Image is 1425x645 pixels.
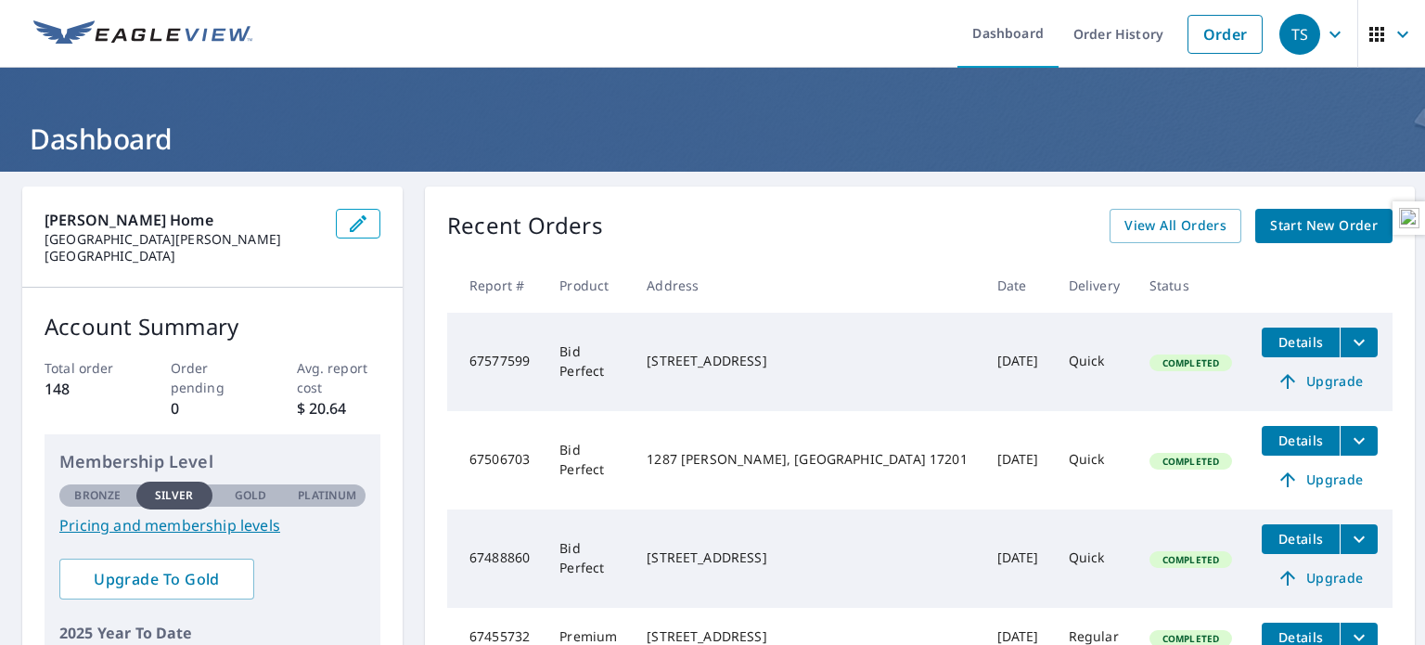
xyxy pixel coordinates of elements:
[1054,313,1135,411] td: Quick
[1340,524,1378,554] button: filesDropdownBtn-67488860
[59,514,366,536] a: Pricing and membership levels
[1124,214,1226,238] span: View All Orders
[447,313,545,411] td: 67577599
[45,358,129,378] p: Total order
[1262,426,1340,456] button: detailsBtn-67506703
[59,449,366,474] p: Membership Level
[45,209,321,231] p: [PERSON_NAME] Home
[59,622,366,644] p: 2025 Year To Date
[1273,432,1329,449] span: Details
[297,358,381,397] p: Avg. report cost
[1340,328,1378,357] button: filesDropdownBtn-67577599
[1273,469,1367,491] span: Upgrade
[1151,455,1230,468] span: Completed
[1340,426,1378,456] button: filesDropdownBtn-67506703
[982,313,1054,411] td: [DATE]
[1187,15,1263,54] a: Order
[45,310,380,343] p: Account Summary
[1273,370,1367,393] span: Upgrade
[447,258,545,313] th: Report #
[545,510,632,608] td: Bid Perfect
[1054,510,1135,608] td: Quick
[74,487,121,504] p: Bronze
[1262,524,1340,554] button: detailsBtn-67488860
[45,248,321,264] p: [GEOGRAPHIC_DATA]
[982,411,1054,510] td: [DATE]
[171,397,255,419] p: 0
[22,120,1403,158] h1: Dashboard
[1151,356,1230,369] span: Completed
[1054,258,1135,313] th: Delivery
[74,569,239,589] span: Upgrade To Gold
[1135,258,1247,313] th: Status
[1151,632,1230,645] span: Completed
[632,258,982,313] th: Address
[982,258,1054,313] th: Date
[1255,209,1393,243] a: Start New Order
[447,510,545,608] td: 67488860
[33,20,252,48] img: EV Logo
[1110,209,1241,243] a: View All Orders
[235,487,266,504] p: Gold
[545,313,632,411] td: Bid Perfect
[1262,328,1340,357] button: detailsBtn-67577599
[545,411,632,510] td: Bid Perfect
[1273,567,1367,589] span: Upgrade
[447,411,545,510] td: 67506703
[647,548,967,567] div: [STREET_ADDRESS]
[297,397,381,419] p: $ 20.64
[1262,367,1378,396] a: Upgrade
[647,352,967,370] div: [STREET_ADDRESS]
[647,450,967,469] div: 1287 [PERSON_NAME], [GEOGRAPHIC_DATA] 17201
[59,559,254,600] a: Upgrade To Gold
[45,378,129,400] p: 148
[1054,411,1135,510] td: Quick
[298,487,356,504] p: Platinum
[1262,563,1378,593] a: Upgrade
[1279,14,1320,55] div: TS
[1270,214,1378,238] span: Start New Order
[171,358,255,397] p: Order pending
[1273,530,1329,548] span: Details
[45,231,321,248] p: [GEOGRAPHIC_DATA][PERSON_NAME]
[982,510,1054,608] td: [DATE]
[447,209,603,243] p: Recent Orders
[1151,553,1230,566] span: Completed
[155,487,194,504] p: Silver
[1273,333,1329,351] span: Details
[545,258,632,313] th: Product
[1262,465,1378,495] a: Upgrade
